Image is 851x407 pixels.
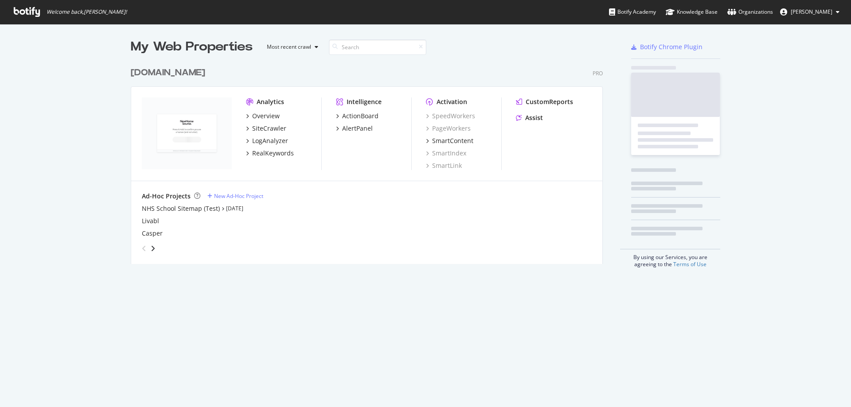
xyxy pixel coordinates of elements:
[252,149,294,158] div: RealKeywords
[142,229,163,238] a: Casper
[516,97,573,106] a: CustomReports
[640,43,703,51] div: Botify Chrome Plugin
[131,66,205,79] div: [DOMAIN_NAME]
[252,112,280,120] div: Overview
[260,40,322,54] button: Most recent crawl
[426,149,466,158] a: SmartIndex
[142,204,220,213] a: NHS School Sitemap (Test)
[252,136,288,145] div: LogAnalyzer
[329,39,426,55] input: Search
[150,244,156,253] div: angle-right
[336,124,373,133] a: AlertPanel
[620,249,720,268] div: By using our Services, you are agreeing to the
[246,136,288,145] a: LogAnalyzer
[426,136,473,145] a: SmartContent
[131,56,610,264] div: grid
[246,149,294,158] a: RealKeywords
[426,161,462,170] a: SmartLink
[207,192,263,200] a: New Ad-Hoc Project
[437,97,467,106] div: Activation
[727,8,773,16] div: Organizations
[336,112,379,120] a: ActionBoard
[516,113,543,122] a: Assist
[257,97,284,106] div: Analytics
[138,241,150,256] div: angle-left
[631,43,703,51] a: Botify Chrome Plugin
[246,124,286,133] a: SiteCrawler
[609,8,656,16] div: Botify Academy
[432,136,473,145] div: SmartContent
[666,8,718,16] div: Knowledge Base
[426,124,471,133] a: PageWorkers
[142,97,232,169] img: newhomesource.com
[791,8,832,16] span: Jeff Flowers
[342,124,373,133] div: AlertPanel
[525,113,543,122] div: Assist
[214,192,263,200] div: New Ad-Hoc Project
[347,97,382,106] div: Intelligence
[267,44,311,50] div: Most recent crawl
[593,70,603,77] div: Pro
[131,38,253,56] div: My Web Properties
[252,124,286,133] div: SiteCrawler
[226,205,243,212] a: [DATE]
[47,8,127,16] span: Welcome back, [PERSON_NAME] !
[142,192,191,201] div: Ad-Hoc Projects
[342,112,379,120] div: ActionBoard
[246,112,280,120] a: Overview
[673,260,707,268] a: Terms of Use
[142,217,159,225] a: Livabl
[773,5,847,19] button: [PERSON_NAME]
[526,97,573,106] div: CustomReports
[131,66,209,79] a: [DOMAIN_NAME]
[426,112,475,120] a: SpeedWorkers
